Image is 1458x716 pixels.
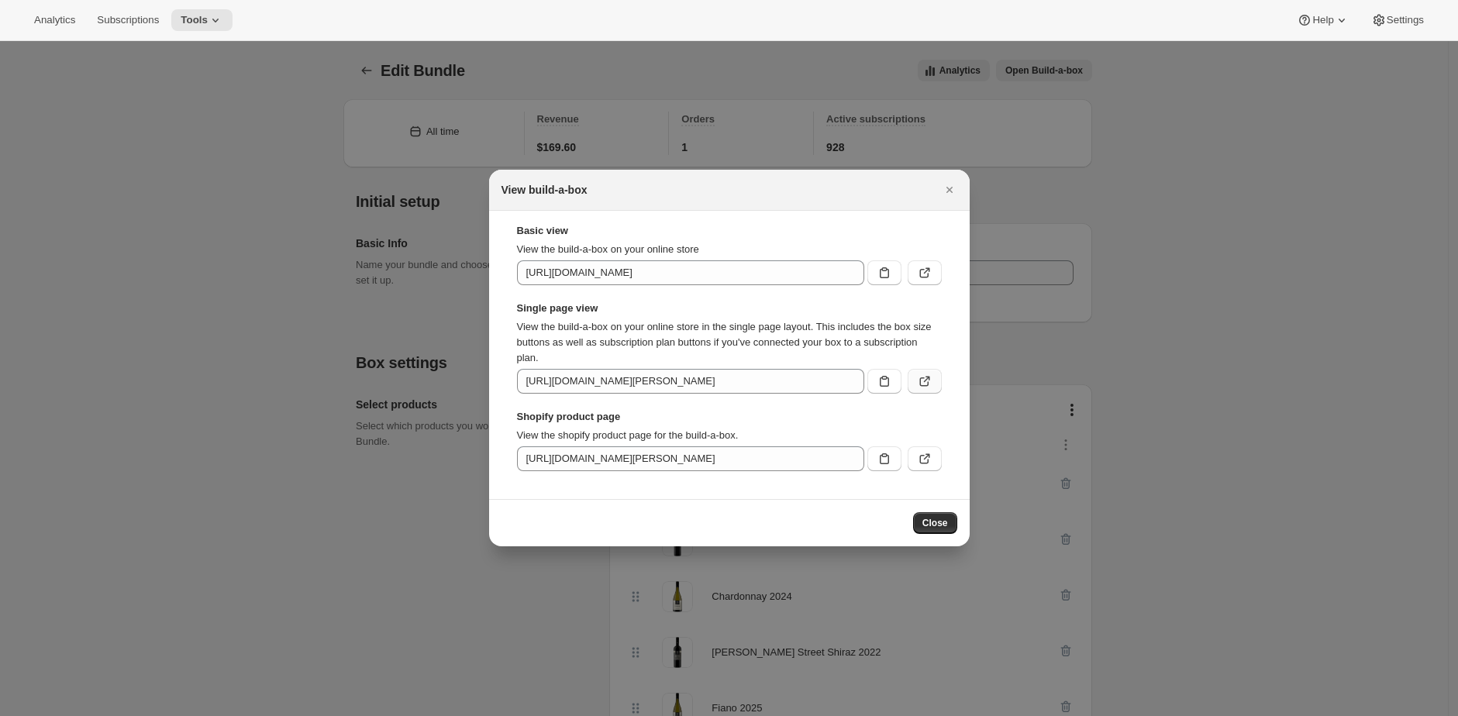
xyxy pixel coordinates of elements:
span: Analytics [34,14,75,26]
button: Analytics [25,9,84,31]
button: Tools [171,9,233,31]
p: View the build-a-box on your online store in the single page layout. This includes the box size b... [517,319,942,366]
button: Close [939,179,960,201]
span: Help [1312,14,1333,26]
button: Subscriptions [88,9,168,31]
button: Close [913,512,957,534]
strong: Single page view [517,301,942,316]
strong: Basic view [517,223,942,239]
span: Subscriptions [97,14,159,26]
span: Settings [1387,14,1424,26]
p: View the build-a-box on your online store [517,242,942,257]
button: Settings [1362,9,1433,31]
p: View the shopify product page for the build-a-box. [517,428,942,443]
span: Close [922,517,948,529]
span: Tools [181,14,208,26]
button: Help [1287,9,1358,31]
strong: Shopify product page [517,409,942,425]
h2: View build-a-box [502,182,588,198]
